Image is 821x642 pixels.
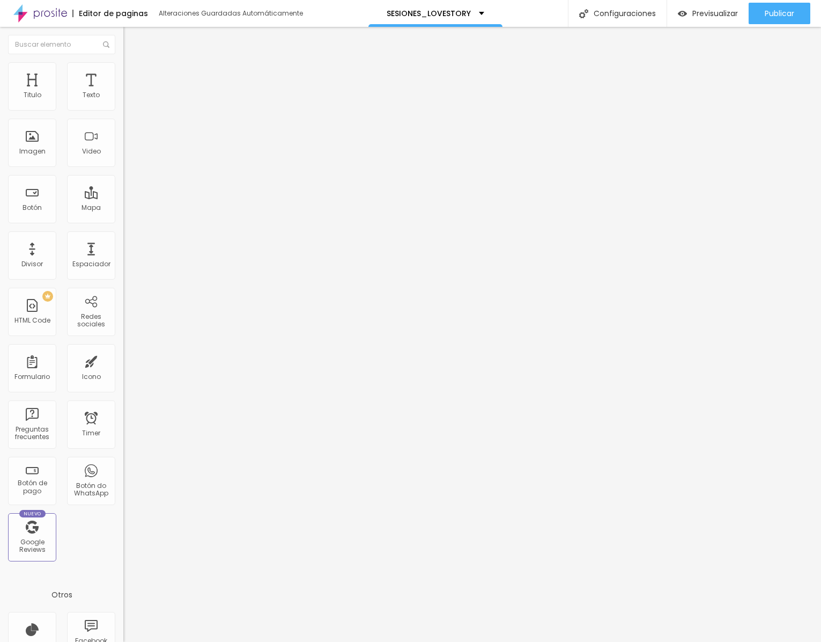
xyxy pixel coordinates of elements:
div: Divisor [21,260,43,268]
div: Texto [83,91,100,99]
div: Redes sociales [70,313,112,329]
div: Mapa [82,204,101,211]
iframe: Editor [123,27,821,642]
div: Nuevo [19,510,46,517]
div: Espaciador [72,260,110,268]
div: Editor de paginas [72,10,148,17]
div: Imagen [19,148,46,155]
div: Alteraciones Guardadas Automáticamente [159,10,303,17]
button: Previsualizar [667,3,749,24]
div: Timer [82,429,100,437]
img: Icone [103,41,109,48]
span: Publicar [765,9,794,18]
div: Titulo [24,91,41,99]
span: Previsualizar [692,9,738,18]
div: Formulario [14,373,50,381]
div: Icono [82,373,101,381]
div: Google Reviews [11,538,53,554]
div: Video [82,148,101,155]
div: Botón de pago [11,479,53,495]
div: Preguntas frecuentes [11,426,53,441]
button: Publicar [749,3,810,24]
div: Botón [23,204,42,211]
img: Icone [579,9,588,18]
p: SESIONES_LOVESTORY [387,10,471,17]
div: Botón do WhatsApp [70,482,112,498]
div: HTML Code [14,317,50,324]
img: view-1.svg [678,9,687,18]
input: Buscar elemento [8,35,115,54]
